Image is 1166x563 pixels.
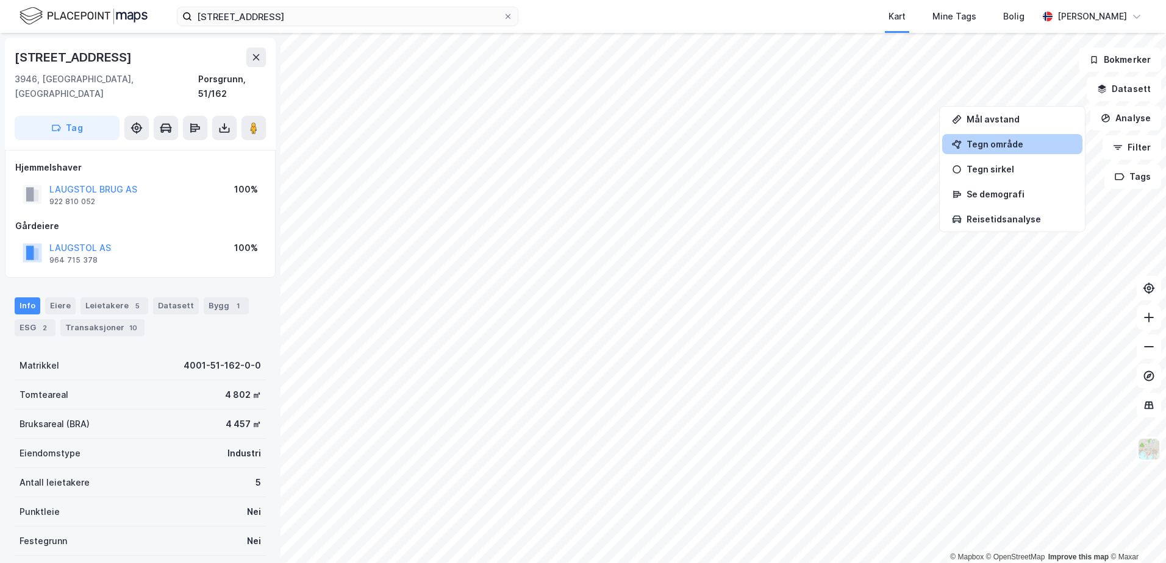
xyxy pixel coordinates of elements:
[15,116,120,140] button: Tag
[20,505,60,519] div: Punktleie
[204,297,249,314] div: Bygg
[49,255,98,265] div: 964 715 378
[950,553,984,561] a: Mapbox
[20,475,90,490] div: Antall leietakere
[986,553,1045,561] a: OpenStreetMap
[1104,165,1161,189] button: Tags
[1103,135,1161,160] button: Filter
[184,358,261,373] div: 4001-51-162-0-0
[234,182,258,197] div: 100%
[20,388,68,402] div: Tomteareal
[247,505,261,519] div: Nei
[38,322,51,334] div: 2
[15,48,134,67] div: [STREET_ADDRESS]
[232,300,244,312] div: 1
[234,241,258,255] div: 100%
[967,214,1073,224] div: Reisetidsanalyse
[15,160,265,175] div: Hjemmelshaver
[15,297,40,314] div: Info
[256,475,261,490] div: 5
[131,300,143,312] div: 5
[225,388,261,402] div: 4 802 ㎡
[60,319,145,336] div: Transaksjoner
[127,322,140,334] div: 10
[1137,437,1161,461] img: Z
[15,319,55,336] div: ESG
[45,297,76,314] div: Eiere
[15,219,265,233] div: Gårdeiere
[153,297,199,314] div: Datasett
[20,417,90,431] div: Bruksareal (BRA)
[1090,106,1161,130] button: Analyse
[20,358,59,373] div: Matrikkel
[80,297,148,314] div: Leietakere
[198,72,266,101] div: Porsgrunn, 51/162
[20,5,148,27] img: logo.f888ab2527a4732fd821a326f86c7f29.svg
[1105,505,1166,563] iframe: Chat Widget
[1057,9,1127,24] div: [PERSON_NAME]
[1048,553,1109,561] a: Improve this map
[967,114,1073,124] div: Mål avstand
[226,417,261,431] div: 4 457 ㎡
[932,9,976,24] div: Mine Tags
[967,139,1073,149] div: Tegn område
[20,446,80,461] div: Eiendomstype
[1003,9,1025,24] div: Bolig
[20,534,67,548] div: Festegrunn
[49,197,95,207] div: 922 810 052
[15,72,198,101] div: 3946, [GEOGRAPHIC_DATA], [GEOGRAPHIC_DATA]
[1079,48,1161,72] button: Bokmerker
[967,164,1073,174] div: Tegn sirkel
[247,534,261,548] div: Nei
[967,189,1073,199] div: Se demografi
[192,7,503,26] input: Søk på adresse, matrikkel, gårdeiere, leietakere eller personer
[1087,77,1161,101] button: Datasett
[227,446,261,461] div: Industri
[889,9,906,24] div: Kart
